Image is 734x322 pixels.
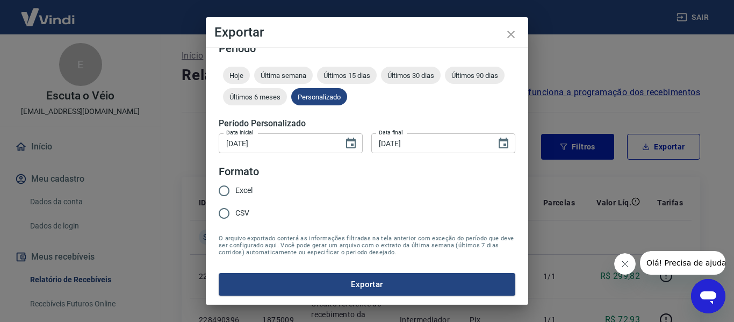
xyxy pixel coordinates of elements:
[223,93,287,101] span: Últimos 6 meses
[381,67,441,84] div: Últimos 30 dias
[498,22,524,47] button: close
[445,71,505,80] span: Últimos 90 dias
[254,71,313,80] span: Última semana
[254,67,313,84] div: Última semana
[493,133,514,154] button: Choose date, selected date is 19 de set de 2025
[223,67,250,84] div: Hoje
[445,67,505,84] div: Últimos 90 dias
[214,26,520,39] h4: Exportar
[340,133,362,154] button: Choose date, selected date is 19 de set de 2025
[317,71,377,80] span: Últimos 15 dias
[691,279,725,313] iframe: Botão para abrir a janela de mensagens
[381,71,441,80] span: Últimos 30 dias
[371,133,488,153] input: DD/MM/YYYY
[219,235,515,256] span: O arquivo exportado conterá as informações filtradas na tela anterior com exceção do período que ...
[235,185,253,196] span: Excel
[291,93,347,101] span: Personalizado
[219,164,259,180] legend: Formato
[317,67,377,84] div: Últimos 15 dias
[291,88,347,105] div: Personalizado
[226,128,254,137] label: Data inicial
[640,251,725,275] iframe: Mensagem da empresa
[235,207,249,219] span: CSV
[614,253,636,275] iframe: Fechar mensagem
[219,133,336,153] input: DD/MM/YYYY
[219,273,515,296] button: Exportar
[223,71,250,80] span: Hoje
[223,88,287,105] div: Últimos 6 meses
[379,128,403,137] label: Data final
[219,118,515,129] h5: Período Personalizado
[6,8,90,16] span: Olá! Precisa de ajuda?
[219,43,515,54] h5: Período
